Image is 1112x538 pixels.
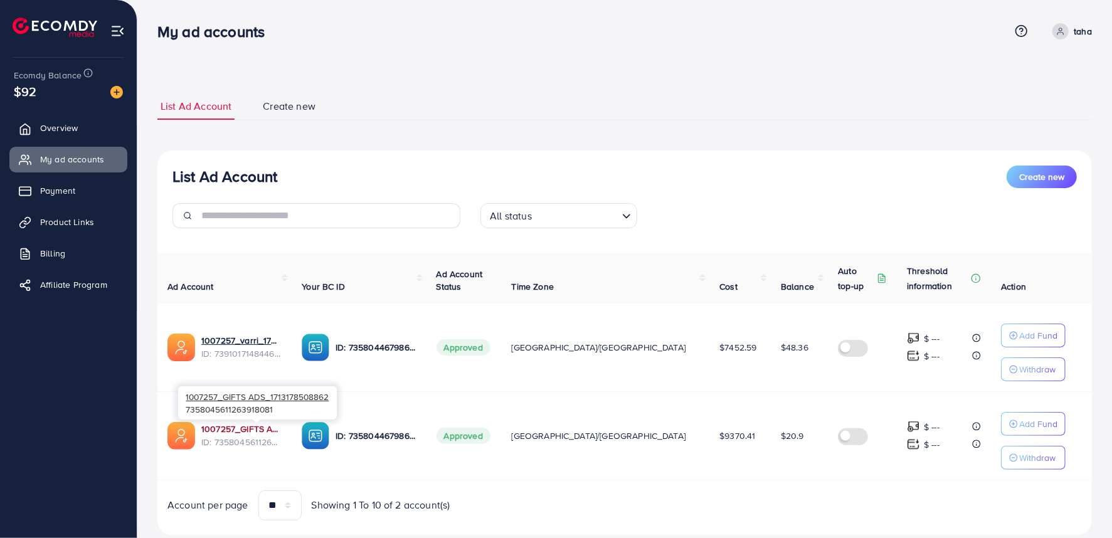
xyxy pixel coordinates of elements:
p: taha [1074,24,1092,39]
button: Add Fund [1001,412,1066,436]
p: ID: 7358044679864254480 [336,428,416,443]
span: Product Links [40,216,94,228]
iframe: Chat [1059,482,1103,529]
span: $7452.59 [719,341,756,354]
span: Approved [437,339,490,356]
p: Auto top-up [838,263,874,293]
a: Billing [9,241,127,266]
p: $ --- [924,331,940,346]
span: Ecomdy Balance [14,69,82,82]
img: ic-ads-acc.e4c84228.svg [167,334,195,361]
span: Payment [40,184,75,197]
span: Approved [437,428,490,444]
p: ID: 7358044679864254480 [336,340,416,355]
span: ID: 7391017148446998544 [201,347,282,360]
p: Threshold information [907,263,968,293]
p: Add Fund [1019,328,1057,343]
span: Balance [781,280,814,293]
span: $20.9 [781,430,804,442]
button: Add Fund [1001,324,1066,347]
input: Search for option [536,204,617,225]
div: <span class='underline'>1007257_varri_1720855285387</span></br>7391017148446998544 [201,334,282,360]
img: image [110,86,123,98]
a: Payment [9,178,127,203]
span: My ad accounts [40,153,104,166]
a: Product Links [9,209,127,235]
a: Affiliate Program [9,272,127,297]
p: Withdraw [1019,362,1056,377]
img: menu [110,24,125,38]
img: top-up amount [907,349,920,362]
span: Showing 1 To 10 of 2 account(s) [312,498,450,512]
img: top-up amount [907,438,920,451]
a: Overview [9,115,127,140]
div: 7358045611263918081 [178,386,337,419]
img: ic-ba-acc.ded83a64.svg [302,334,329,361]
span: $48.36 [781,341,808,354]
p: Add Fund [1019,416,1057,431]
span: List Ad Account [161,99,231,113]
a: 1007257_GIFTS ADS_1713178508862 [201,423,282,435]
p: $ --- [924,419,940,435]
span: Your BC ID [302,280,345,293]
div: Search for option [480,203,637,228]
img: top-up amount [907,332,920,345]
span: Create new [263,99,315,113]
a: taha [1047,23,1092,40]
span: Ad Account [167,280,214,293]
img: ic-ba-acc.ded83a64.svg [302,422,329,450]
span: $9370.41 [719,430,755,442]
span: Billing [40,247,65,260]
span: $92 [14,82,36,100]
button: Withdraw [1001,357,1066,381]
span: Time Zone [512,280,554,293]
span: 1007257_GIFTS ADS_1713178508862 [186,391,329,403]
h3: List Ad Account [172,167,277,186]
span: Affiliate Program [40,278,107,291]
img: logo [13,18,97,37]
button: Create new [1007,166,1077,188]
p: $ --- [924,349,940,364]
a: 1007257_varri_1720855285387 [201,334,282,347]
span: Overview [40,122,78,134]
span: [GEOGRAPHIC_DATA]/[GEOGRAPHIC_DATA] [512,341,686,354]
img: top-up amount [907,420,920,433]
span: Action [1001,280,1026,293]
span: Cost [719,280,738,293]
span: Ad Account Status [437,268,483,293]
p: $ --- [924,437,940,452]
span: [GEOGRAPHIC_DATA]/[GEOGRAPHIC_DATA] [512,430,686,442]
button: Withdraw [1001,446,1066,470]
span: Create new [1019,171,1064,183]
h3: My ad accounts [157,23,275,41]
span: ID: 7358045611263918081 [201,436,282,448]
span: Account per page [167,498,248,512]
a: My ad accounts [9,147,127,172]
img: ic-ads-acc.e4c84228.svg [167,422,195,450]
span: All status [487,207,534,225]
p: Withdraw [1019,450,1056,465]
